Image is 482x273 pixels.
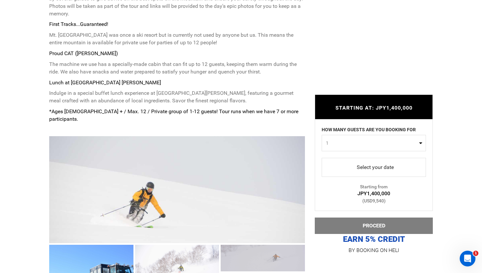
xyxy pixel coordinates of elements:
[473,251,478,256] span: 1
[315,190,432,198] div: JPY1,400,000
[49,108,298,122] strong: *Ages [DEMOGRAPHIC_DATA] + / Max. 12 / Private group of 1-12 guests! Tour runs when we have 7 or ...
[49,79,161,86] strong: Lunch at [GEOGRAPHIC_DATA] [PERSON_NAME]
[49,31,305,47] p: Mt. [GEOGRAPHIC_DATA] was once a ski resort but is currently not used by anyone but us. This mean...
[460,251,475,266] iframe: Intercom live chat
[322,126,416,135] label: HOW MANY GUESTS ARE YOU BOOKING FOR
[49,61,305,76] p: The machine we use has a specially-made cabin that can fit up to 12 guests, keeping them warm dur...
[49,21,108,27] strong: First Tracks...Guaranteed!
[49,90,305,105] p: Indulge in a special buffet lunch experience at [GEOGRAPHIC_DATA][PERSON_NAME], featuring a gourm...
[49,50,118,56] strong: Proud CAT ([PERSON_NAME])
[315,246,433,255] p: BY BOOKING ON HELI
[315,198,432,204] div: (USD9,540)
[322,135,426,151] button: 1
[335,105,412,111] span: STARTING AT: JPY1,400,000
[315,218,433,234] button: PROCEED
[326,140,417,146] span: 1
